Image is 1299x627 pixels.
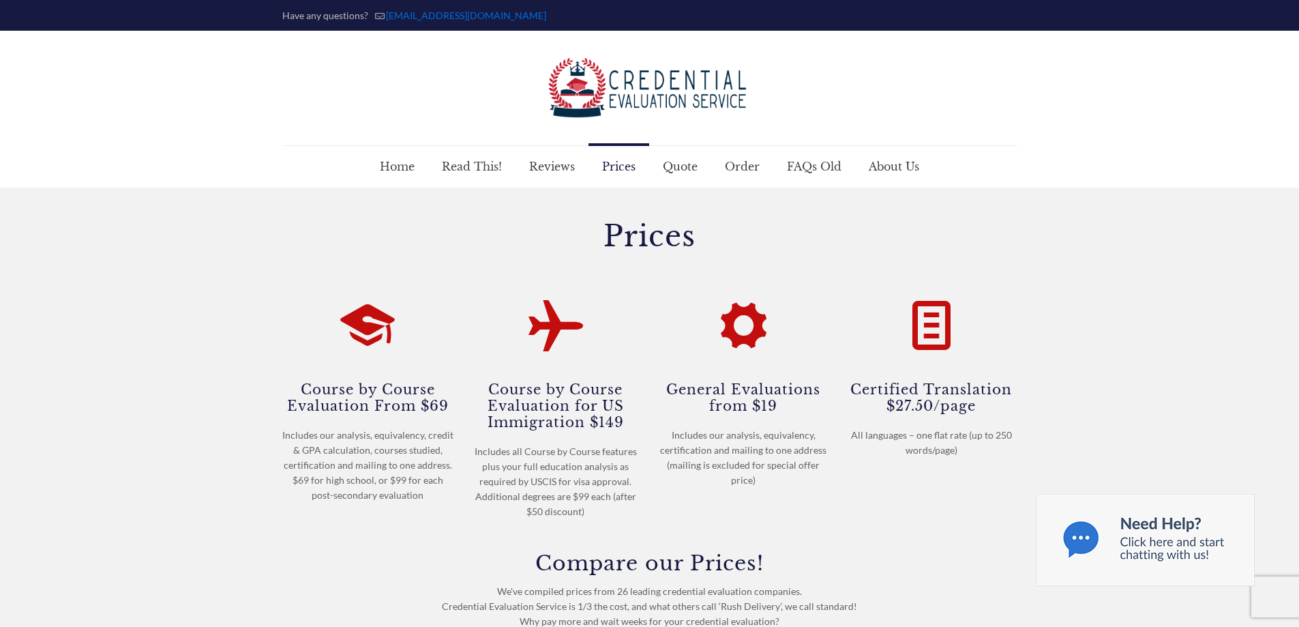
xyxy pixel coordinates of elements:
h1: Prices [282,222,1017,250]
a: About Us [855,146,933,187]
div: Includes all Course by Course features plus your full education analysis as required by USCIS for... [470,444,642,519]
iframe: LiveChat chat widget [1107,584,1299,627]
img: logo-color [548,58,752,118]
a: Order [711,146,773,187]
h3: Compare our Prices! [282,553,1017,574]
a: Credential Evaluation Service [548,31,752,145]
div: Includes our analysis, equivalency, credit & GPA calculation, courses studied, certification and ... [282,428,454,503]
div: All languages – one flat rate (up to 250 words/page) [846,428,1017,458]
a: Home [366,146,428,187]
a: mail [386,10,546,21]
nav: Main menu [366,146,933,187]
a: Prices [588,146,649,187]
h4: Certified Translation $27.50/page [846,380,1017,414]
a: Read This! [428,146,516,187]
a: FAQs Old [773,146,855,187]
h4: General Evaluations from $19 [658,380,830,414]
h4: Course by Course Evaluation for US Immigration $149 [470,380,642,431]
img: Chat now [1036,494,1255,586]
a: Reviews [516,146,588,187]
div: Includes our analysis, equivalency, certification and mailing to one address (mailing is excluded... [658,428,830,488]
a: Quote [649,146,711,187]
h4: Course by Course Evaluation From $69 [282,380,454,414]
